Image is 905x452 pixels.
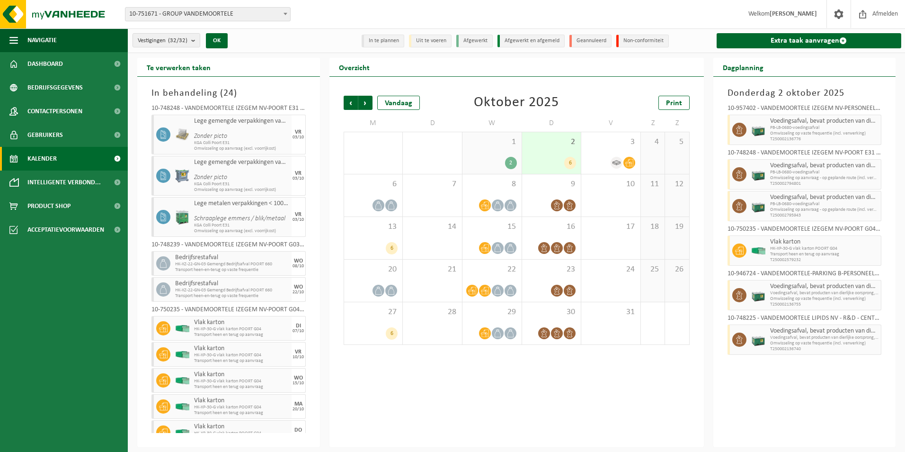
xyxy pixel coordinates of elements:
[527,307,577,317] span: 30
[408,179,457,190] span: 7
[770,118,879,125] span: Voedingsafval, bevat producten van dierlijke oorsprong, gemengde verpakking (exclusief glas), cat...
[293,135,304,140] div: 03/10
[522,115,582,132] td: D
[194,159,289,166] span: Lege gemengde verpakkingen van schadelijke stoffen
[770,213,879,218] span: T250002795943
[194,118,289,125] span: Lege gemengde verpakkingen van schadelijke stoffen
[474,96,559,110] div: Oktober 2025
[527,222,577,232] span: 16
[27,28,57,52] span: Navigatie
[586,179,636,190] span: 10
[467,222,517,232] span: 15
[175,403,189,410] img: HK-XP-30-GN-00
[670,264,684,275] span: 26
[670,179,684,190] span: 12
[770,238,879,246] span: Vlak karton
[505,157,517,169] div: 2
[665,115,689,132] td: Z
[728,86,882,100] h3: Donderdag 2 oktober 2025
[295,349,302,355] div: VR
[408,264,457,275] span: 21
[770,10,817,18] strong: [PERSON_NAME]
[175,293,289,299] span: Transport heen-en-terug op vaste frequentie
[295,212,302,217] div: VR
[403,115,462,132] td: D
[175,262,289,267] span: HK-XZ-22-GN-03 Gemengd Bedrijfsafval POORT 660
[666,99,682,107] span: Print
[329,58,379,76] h2: Overzicht
[770,302,879,307] span: T250002136755
[770,194,879,201] span: Voedingsafval, bevat producten van dierlijke oorsprong, gemengde verpakking (exclusief glas), cat...
[293,264,304,269] div: 08/10
[125,7,291,21] span: 10-751671 - GROUP VANDEMOORTELE
[293,176,304,181] div: 03/10
[646,179,660,190] span: 11
[293,355,304,360] div: 10/10
[194,332,289,338] span: Transport heen en terug op aanvraag
[456,35,493,47] li: Afgewerkt
[175,254,289,262] span: Bedrijfsrestafval
[175,280,289,288] span: Bedrijfsrestafval
[586,137,636,147] span: 3
[586,222,636,232] span: 17
[770,125,879,131] span: PB-LB-0680-voedingsafval
[770,252,879,257] span: Transport heen en terug op aanvraag
[194,384,289,390] span: Transport heen en terug op aanvraag
[362,35,404,47] li: In te plannen
[296,323,301,329] div: DI
[175,288,289,293] span: HK-XZ-22-GN-03 Gemengd Bedrijfsafval POORT 660
[168,37,187,44] count: (32/32)
[770,257,879,263] span: T250002579232
[770,246,879,252] span: HK-XP-30-G vlak karton POORT G04
[27,99,82,123] span: Contactpersonen
[751,167,765,181] img: PB-LB-0680-HPE-GN-01
[294,427,302,433] div: DO
[194,379,289,384] span: HK-XP-30-G vlak karton POORT G04
[646,137,660,147] span: 4
[670,222,684,232] span: 19
[717,33,902,48] a: Extra taak aanvragen
[770,170,879,175] span: PB-LB-0680-voedingsafval
[344,96,358,110] span: Vorige
[194,215,285,222] i: Schraaplege emmers / blik/metaal
[194,397,289,405] span: Vlak karton
[175,351,189,358] img: HK-XP-30-GN-00
[151,242,306,251] div: 10-748239 - VANDEMOORTELE IZEGEM NV-POORT G03 - IZEGEM
[151,307,306,316] div: 10-750235 - VANDEMOORTELE IZEGEM NV-POORT G04 - IZEGEM
[27,52,63,76] span: Dashboard
[497,35,565,47] li: Afgewerkt en afgemeld
[751,199,765,213] img: PB-LB-0680-HPE-GN-01
[377,96,420,110] div: Vandaag
[194,200,289,208] span: Lege metalen verpakkingen < 100 L van olie
[770,175,879,181] span: Omwisseling op aanvraag - op geplande route (incl. verwerking)
[467,264,517,275] span: 22
[175,377,189,384] img: HK-XP-30-GN-00
[564,157,576,169] div: 6
[569,35,612,47] li: Geannuleerd
[349,307,398,317] span: 27
[386,327,398,340] div: 6
[641,115,665,132] td: Z
[175,127,189,142] img: LP-PA-00000-WDN-11
[408,307,457,317] span: 28
[467,137,517,147] span: 1
[751,333,765,347] img: PB-LB-0680-HPE-GN-01
[349,222,398,232] span: 13
[349,264,398,275] span: 20
[386,242,398,254] div: 6
[770,131,879,136] span: Omwisseling op vaste frequentie (incl. verwerking)
[358,96,373,110] span: Volgende
[194,181,289,187] span: KGA Colli Poort E31
[138,34,187,48] span: Vestigingen
[770,283,879,290] span: Voedingsafval, bevat producten van dierlijke oorsprong, gemengde verpakking (exclusief glas), cat...
[293,381,304,386] div: 15/10
[770,181,879,187] span: T250002794801
[175,325,189,332] img: HK-XP-30-GN-00
[194,140,289,146] span: KGA Colli Poort E31
[206,33,228,48] button: OK
[770,327,879,335] span: Voedingsafval, bevat producten van dierlijke oorsprong, gemengde verpakking (exclusief glas), cat...
[194,423,289,431] span: Vlak karton
[194,174,227,181] i: Zonder picto
[294,284,303,290] div: WO
[770,201,879,207] span: PB-LB-0680-voedingsafval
